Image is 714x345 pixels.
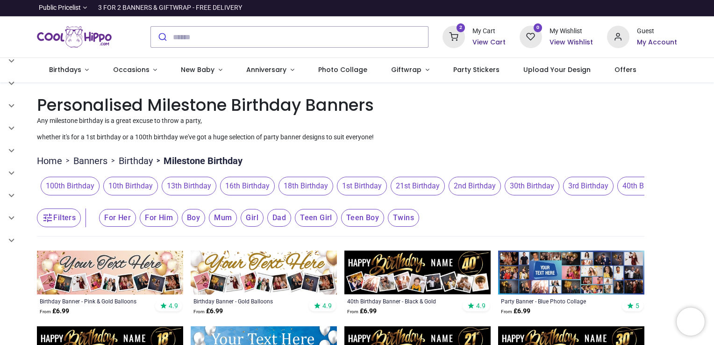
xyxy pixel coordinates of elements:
[41,177,100,195] span: 100th Birthday
[445,177,501,195] button: 2nd Birthday
[387,177,445,195] button: 21st Birthday
[476,302,486,310] span: 4.9
[637,27,677,36] div: Guest
[100,177,158,195] button: 10th Birthday
[388,209,419,227] span: Twins
[209,209,237,227] span: Mum
[153,156,164,165] span: >
[153,154,243,167] li: Milestone Birthday
[559,177,614,195] button: 3rd Birthday
[481,3,677,13] iframe: Customer reviews powered by Trustpilot
[216,177,275,195] button: 16th Birthday
[614,65,636,74] span: Offers
[322,302,332,310] span: 4.9
[37,24,112,50] img: Cool Hippo
[278,177,333,195] span: 18th Birthday
[443,33,465,40] a: 2
[193,307,223,316] strong: £ 6.99
[520,33,542,40] a: 0
[523,65,591,74] span: Upload Your Design
[318,65,367,74] span: Photo Collage
[344,251,491,295] img: Personalised Happy 40th Birthday Banner - Black & Gold - Custom Name & 9 Photo Upload
[119,154,153,167] a: Birthday
[220,177,275,195] span: 16th Birthday
[40,307,69,316] strong: £ 6.99
[234,58,306,82] a: Anniversary
[337,177,387,195] span: 1st Birthday
[501,309,512,314] span: From
[62,156,73,165] span: >
[501,307,530,316] strong: £ 6.99
[501,177,559,195] button: 30th Birthday
[169,58,235,82] a: New Baby
[472,38,506,47] a: View Cart
[550,27,593,36] div: My Wishlist
[391,65,421,74] span: Giftwrap
[614,177,672,195] button: 40th Birthday
[37,251,183,295] img: Personalised Happy Birthday Banner - Pink & Gold Balloons - 9 Photo Upload
[37,154,62,167] a: Home
[449,177,501,195] span: 2nd Birthday
[162,177,216,195] span: 13th Birthday
[391,177,445,195] span: 21st Birthday
[472,27,506,36] div: My Cart
[113,65,150,74] span: Occasions
[191,251,337,295] img: Personalised Happy Birthday Banner - Gold Balloons - 9 Photo Upload
[347,309,358,314] span: From
[169,302,178,310] span: 4.9
[37,58,101,82] a: Birthdays
[550,38,593,47] a: View Wishlist
[347,297,460,305] a: 40th Birthday Banner - Black & Gold
[246,65,286,74] span: Anniversary
[637,38,677,47] a: My Account
[501,297,614,305] a: Party Banner - Blue Photo Collage
[107,156,119,165] span: >
[534,23,543,32] sup: 0
[39,3,81,13] span: Public Pricelist
[635,302,639,310] span: 5
[37,116,677,126] p: Any milestone birthday is a great excuse to throw a party,
[151,27,173,47] button: Submit
[40,297,152,305] a: Birthday Banner - Pink & Gold Balloons
[37,3,87,13] a: Public Pricelist
[347,307,377,316] strong: £ 6.99
[181,65,214,74] span: New Baby
[37,133,677,142] p: whether it's for a 1st birthday or a 100th birthday we've got a huge selection of party banner de...
[193,309,205,314] span: From
[275,177,333,195] button: 18th Birthday
[341,209,384,227] span: Teen Boy
[241,209,264,227] span: Girl
[49,65,81,74] span: Birthdays
[182,209,205,227] span: Boy
[37,208,81,227] button: Filters
[158,177,216,195] button: 13th Birthday
[295,209,337,227] span: Teen Girl
[453,65,500,74] span: Party Stickers
[333,177,387,195] button: 1st Birthday
[505,177,559,195] span: 30th Birthday
[267,209,291,227] span: Dad
[101,58,169,82] a: Occasions
[617,177,672,195] span: 40th Birthday
[99,209,136,227] span: For Her
[37,93,677,116] h1: Personalised Milestone Birthday Banners
[498,251,644,295] img: Personalised Party Banner - Blue Photo Collage - Custom Text & 30 Photo Upload
[37,177,100,195] button: 100th Birthday
[140,209,178,227] span: For Him
[677,308,705,336] iframe: Brevo live chat
[563,177,614,195] span: 3rd Birthday
[73,154,107,167] a: Banners
[98,3,242,13] div: 3 FOR 2 BANNERS & GIFTWRAP - FREE DELIVERY
[193,297,306,305] a: Birthday Banner - Gold Balloons
[379,58,441,82] a: Giftwrap
[37,24,112,50] a: Logo of Cool Hippo
[103,177,158,195] span: 10th Birthday
[457,23,465,32] sup: 2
